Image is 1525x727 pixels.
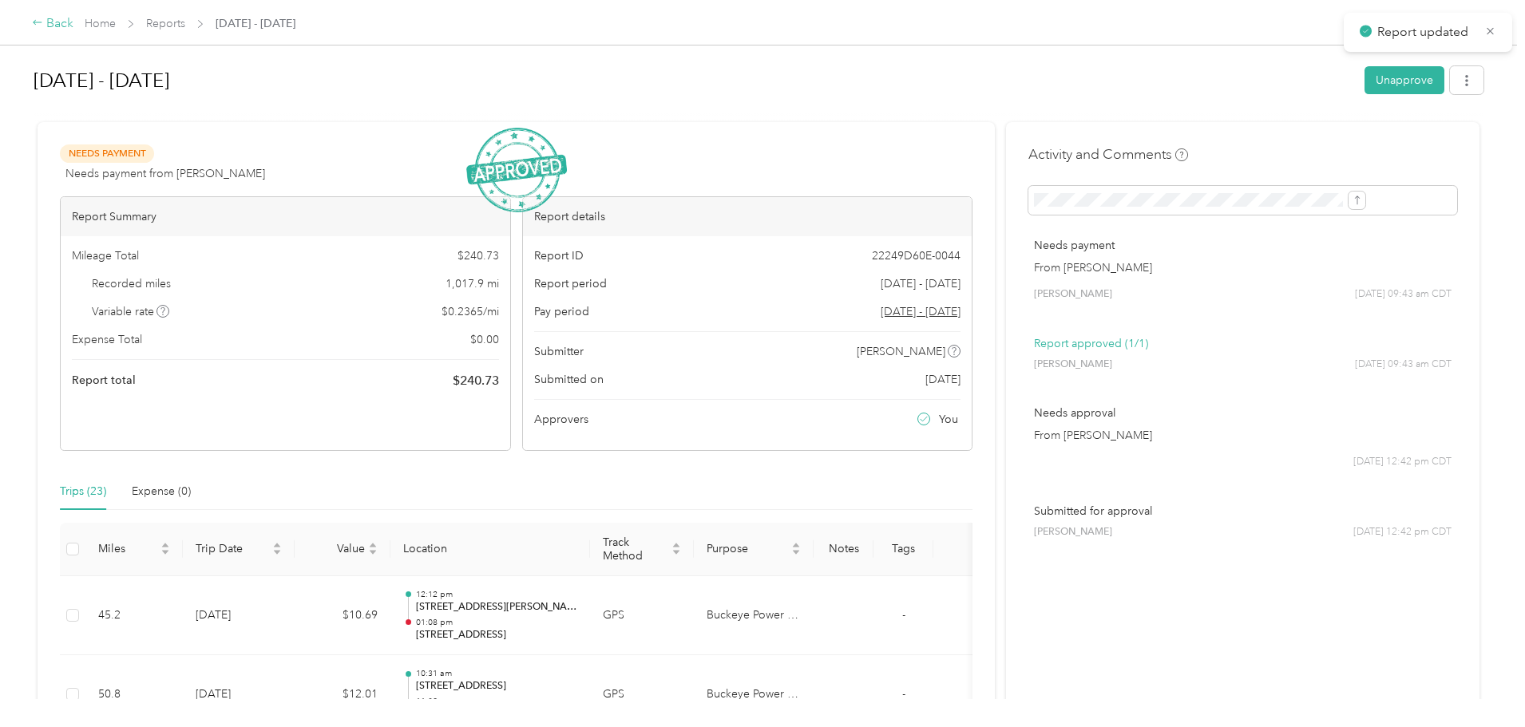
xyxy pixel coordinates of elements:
[534,247,584,264] span: Report ID
[416,589,577,600] p: 12:12 pm
[881,275,961,292] span: [DATE] - [DATE]
[939,411,958,428] span: You
[603,535,668,563] span: Track Method
[534,303,589,320] span: Pay period
[814,523,873,576] th: Notes
[72,372,136,389] span: Report total
[671,540,681,550] span: caret-up
[65,165,265,182] span: Needs payment from [PERSON_NAME]
[457,247,499,264] span: $ 240.73
[590,523,694,576] th: Track Method
[1034,358,1112,372] span: [PERSON_NAME]
[791,540,801,550] span: caret-up
[881,303,961,320] span: Go to pay period
[671,547,681,557] span: caret-down
[60,144,154,163] span: Needs Payment
[32,14,73,34] div: Back
[416,696,577,707] p: 11:39 am
[466,128,567,213] img: ApprovedStamp
[590,576,694,656] td: GPS
[523,197,972,236] div: Report details
[1034,335,1452,352] p: Report approved (1/1)
[295,523,390,576] th: Value
[1355,358,1452,372] span: [DATE] 09:43 am CDT
[694,523,814,576] th: Purpose
[390,523,590,576] th: Location
[1034,287,1112,302] span: [PERSON_NAME]
[132,483,191,500] div: Expense (0)
[368,540,378,550] span: caret-up
[534,411,588,428] span: Approvers
[272,547,282,557] span: caret-down
[442,303,499,320] span: $ 0.2365 / mi
[98,542,157,555] span: Miles
[60,483,106,500] div: Trips (23)
[1355,287,1452,302] span: [DATE] 09:43 am CDT
[1028,144,1188,164] h4: Activity and Comments
[160,540,170,550] span: caret-up
[183,576,295,656] td: [DATE]
[534,275,607,292] span: Report period
[85,576,183,656] td: 45.2
[85,523,183,576] th: Miles
[534,343,584,360] span: Submitter
[295,576,390,656] td: $10.69
[272,540,282,550] span: caret-up
[216,15,295,32] span: [DATE] - [DATE]
[1034,427,1452,444] p: From [PERSON_NAME]
[1034,259,1452,276] p: From [PERSON_NAME]
[146,17,185,30] a: Reports
[534,371,604,388] span: Submitted on
[1034,405,1452,421] p: Needs approval
[416,668,577,679] p: 10:31 am
[85,17,116,30] a: Home
[791,547,801,557] span: caret-down
[34,61,1353,100] h1: Aug 1 - 31, 2025
[61,197,510,236] div: Report Summary
[694,576,814,656] td: Buckeye Power Sales
[453,371,499,390] span: $ 240.73
[92,275,171,292] span: Recorded miles
[1353,455,1452,469] span: [DATE] 12:42 pm CDT
[1365,66,1444,94] button: Unapprove
[707,542,788,555] span: Purpose
[925,371,961,388] span: [DATE]
[72,247,139,264] span: Mileage Total
[902,608,905,622] span: -
[446,275,499,292] span: 1,017.9 mi
[1034,503,1452,520] p: Submitted for approval
[1353,525,1452,539] span: [DATE] 12:42 pm CDT
[72,331,142,348] span: Expense Total
[416,600,577,614] p: [STREET_ADDRESS][PERSON_NAME]
[416,617,577,628] p: 01:08 pm
[873,523,933,576] th: Tags
[196,542,269,555] span: Trip Date
[1034,237,1452,254] p: Needs payment
[92,303,170,320] span: Variable rate
[902,687,905,701] span: -
[857,343,945,360] span: [PERSON_NAME]
[1436,638,1525,727] iframe: Everlance-gr Chat Button Frame
[872,247,961,264] span: 22249D60E-0044
[416,628,577,642] p: [STREET_ADDRESS]
[307,542,365,555] span: Value
[1377,22,1473,42] p: Report updated
[470,331,499,348] span: $ 0.00
[183,523,295,576] th: Trip Date
[368,547,378,557] span: caret-down
[160,547,170,557] span: caret-down
[416,679,577,693] p: [STREET_ADDRESS]
[1034,525,1112,539] span: [PERSON_NAME]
